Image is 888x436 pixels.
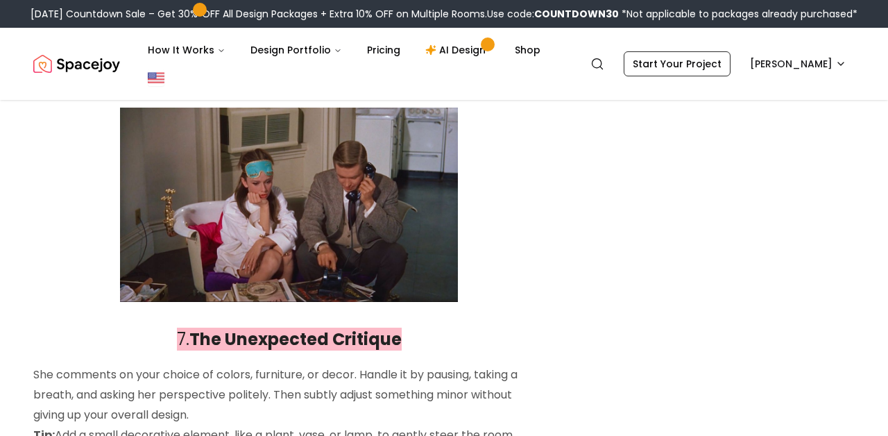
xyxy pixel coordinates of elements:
b: COUNTDOWN30 [534,7,619,21]
nav: Main [137,36,552,64]
span: Use code: [487,7,619,21]
a: AI Design [414,36,501,64]
nav: Global [33,28,855,100]
img: United States [148,69,164,86]
a: Shop [504,36,552,64]
span: 7. [177,328,402,351]
a: Spacejoy [33,50,120,78]
button: How It Works [137,36,237,64]
button: Design Portfolio [239,36,353,64]
a: Pricing [356,36,411,64]
a: Start Your Project [624,51,731,76]
div: [DATE] Countdown Sale – Get 30% OFF All Design Packages + Extra 10% OFF on Multiple Rooms. [31,7,857,21]
strong: The Unexpected Critique [189,328,402,351]
img: This may contain: a man and woman sitting on a couch talking on cell phones while one holds a tel... [120,108,458,302]
img: Spacejoy Logo [33,50,120,78]
span: *Not applicable to packages already purchased* [619,7,857,21]
button: [PERSON_NAME] [742,51,855,76]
